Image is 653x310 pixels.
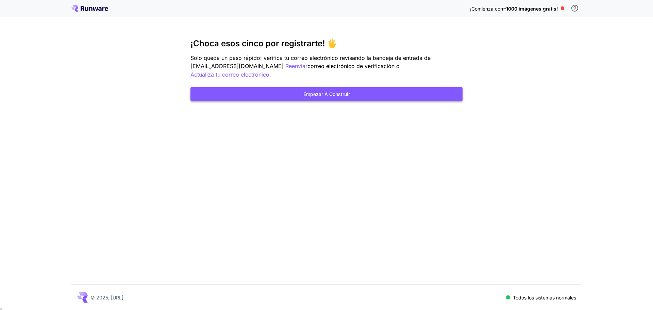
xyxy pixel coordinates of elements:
button: Reenviar [285,62,307,70]
button: Actualiza tu correo electrónico. [190,70,271,79]
font: Reenviar [285,63,307,69]
font: Empezar a construir [303,91,350,97]
button: Empezar a construir [190,87,463,101]
font: ¡Comienza con [470,6,503,12]
font: ~1000 imágenes gratis! 🎈 [503,6,565,12]
button: Para calificar para obtener crédito gratuito, debe registrarse con una dirección de correo electr... [568,1,582,15]
font: Todos los sistemas normales [513,295,576,300]
font: Solo queda un paso rápido: verifica tu correo electrónico revisando la bandeja de entrada de [190,54,431,61]
font: Actualiza tu correo electrónico. [190,71,271,78]
font: ¡Choca esos cinco por registrarte! 🖐️ [190,38,337,48]
font: [EMAIL_ADDRESS][DOMAIN_NAME] [190,63,284,69]
font: © 2025, [URL] [90,295,123,300]
font: correo electrónico de verificación o [307,63,400,69]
